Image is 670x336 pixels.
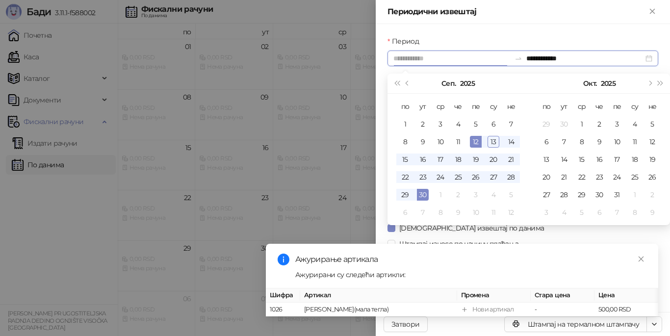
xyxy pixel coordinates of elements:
th: по [396,98,414,115]
div: 29 [576,189,588,201]
div: 10 [470,207,482,218]
td: 2025-11-09 [644,204,661,221]
th: Стара цена [531,288,594,303]
div: 14 [505,136,517,148]
div: 1 [629,189,641,201]
td: 2025-11-06 [591,204,608,221]
div: 23 [417,171,429,183]
td: 2025-09-21 [502,151,520,168]
th: че [449,98,467,115]
td: 2025-10-05 [502,186,520,204]
td: 2025-09-06 [485,115,502,133]
th: ср [573,98,591,115]
td: 2025-10-20 [538,168,555,186]
div: 22 [576,171,588,183]
div: 8 [629,207,641,218]
div: 11 [452,136,464,148]
td: 2025-10-08 [573,133,591,151]
td: 2025-10-14 [555,151,573,168]
td: 2025-09-23 [414,168,432,186]
div: 2 [417,118,429,130]
div: 2 [452,189,464,201]
div: 19 [470,154,482,165]
div: 21 [558,171,570,183]
td: 500,00 RSD [594,303,658,317]
td: 2025-09-17 [432,151,449,168]
div: 1 [435,189,446,201]
div: 10 [611,136,623,148]
td: 2025-10-04 [626,115,644,133]
div: 30 [417,189,429,201]
td: 2025-10-30 [591,186,608,204]
td: 2025-10-10 [467,204,485,221]
button: Close [646,6,658,18]
td: 2025-10-26 [644,168,661,186]
div: 3 [541,207,552,218]
div: 13 [488,136,499,148]
div: 30 [593,189,605,201]
td: 2025-09-24 [432,168,449,186]
td: 2025-11-05 [573,204,591,221]
div: 5 [470,118,482,130]
td: 2025-09-13 [485,133,502,151]
div: 13 [541,154,552,165]
div: 12 [470,136,482,148]
input: Период [393,53,511,64]
div: 22 [399,171,411,183]
div: 7 [505,118,517,130]
td: 2025-10-09 [591,133,608,151]
td: 2025-10-11 [626,133,644,151]
th: ут [414,98,432,115]
a: Close [636,254,646,264]
td: 2025-09-05 [467,115,485,133]
th: Цена [594,288,658,303]
td: 2025-10-10 [608,133,626,151]
div: 4 [452,118,464,130]
div: 21 [505,154,517,165]
div: 16 [593,154,605,165]
td: 2025-09-10 [432,133,449,151]
td: 2025-09-29 [396,186,414,204]
td: 2025-10-21 [555,168,573,186]
th: по [538,98,555,115]
td: 2025-09-08 [396,133,414,151]
td: 2025-10-03 [608,115,626,133]
div: 18 [629,154,641,165]
div: 26 [646,171,658,183]
td: 2025-09-30 [414,186,432,204]
th: Артикал [300,288,457,303]
th: пе [467,98,485,115]
button: Изабери месец [441,74,456,93]
td: 2025-10-29 [573,186,591,204]
div: Ажурирани су следећи артикли: [295,269,646,280]
th: пе [608,98,626,115]
button: Претходни месец (PageUp) [402,74,413,93]
div: 8 [399,136,411,148]
td: 2025-09-12 [467,133,485,151]
div: 25 [452,171,464,183]
div: 25 [629,171,641,183]
td: 2025-10-06 [396,204,414,221]
button: Следећи месец (PageDown) [644,74,655,93]
div: 27 [488,171,499,183]
div: 30 [558,118,570,130]
div: 20 [541,171,552,183]
td: 2025-09-04 [449,115,467,133]
div: 28 [558,189,570,201]
td: 2025-09-14 [502,133,520,151]
div: 7 [417,207,429,218]
td: 2025-09-20 [485,151,502,168]
div: 3 [611,118,623,130]
td: 2025-09-09 [414,133,432,151]
td: 2025-10-04 [485,186,502,204]
div: 6 [488,118,499,130]
td: 2025-11-03 [538,204,555,221]
span: Штампај износе по начину плаћања [395,238,523,249]
th: су [626,98,644,115]
div: 3 [470,189,482,201]
td: 2025-09-30 [555,115,573,133]
div: 31 [611,189,623,201]
td: 2025-09-19 [467,151,485,168]
span: close [638,256,644,262]
th: ут [555,98,573,115]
